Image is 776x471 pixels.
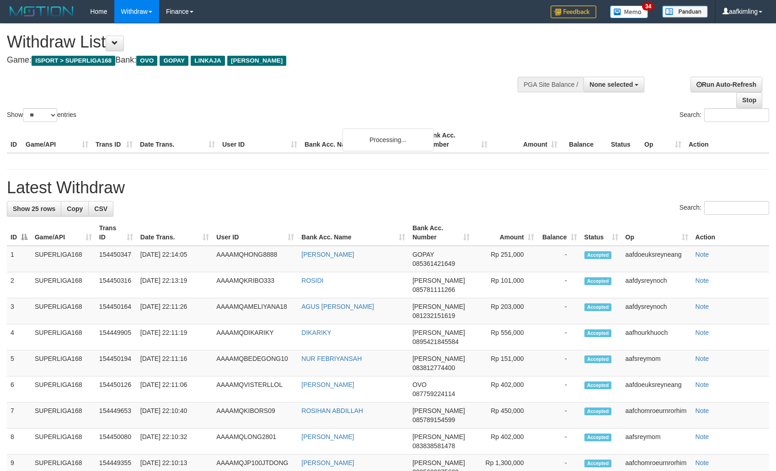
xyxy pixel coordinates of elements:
span: Accepted [584,381,612,389]
a: NUR FEBRIYANSAH [301,355,362,362]
td: [DATE] 22:14:05 [137,246,213,272]
a: Note [696,303,709,310]
td: Rp 203,000 [473,298,538,324]
td: 6 [7,376,31,402]
td: aafdoeuksreyneang [622,246,692,272]
span: Accepted [584,329,612,337]
td: Rp 450,000 [473,402,538,429]
img: Feedback.jpg [551,5,596,18]
span: Show 25 rows [13,205,55,212]
td: 154450080 [96,429,137,455]
td: AAAAMQDIKARIKY [213,324,298,350]
a: ROSIDI [301,277,323,284]
td: aafsreymom [622,350,692,376]
td: Rp 101,000 [473,272,538,298]
th: User ID [219,127,301,153]
th: Op: activate to sort column ascending [622,220,692,246]
th: Bank Acc. Number: activate to sort column ascending [409,220,473,246]
span: [PERSON_NAME] [412,433,465,440]
a: AGUS [PERSON_NAME] [301,303,374,310]
a: Stop [736,92,762,108]
td: 154449905 [96,324,137,350]
span: Accepted [584,303,612,311]
td: Rp 556,000 [473,324,538,350]
td: - [538,298,581,324]
span: Accepted [584,434,612,441]
td: 5 [7,350,31,376]
th: Bank Acc. Name: activate to sort column ascending [298,220,409,246]
a: Note [696,355,709,362]
th: Op [641,127,685,153]
th: Game/API: activate to sort column ascending [31,220,96,246]
span: 34 [642,2,654,11]
span: [PERSON_NAME] [412,329,465,336]
span: [PERSON_NAME] [412,407,465,414]
a: Show 25 rows [7,201,61,217]
td: SUPERLIGA168 [31,350,96,376]
button: None selected [583,77,644,92]
th: Date Trans. [136,127,219,153]
span: Copy 081232151619 to clipboard [412,312,455,319]
td: AAAAMQKRIBO333 [213,272,298,298]
label: Search: [680,201,769,215]
img: MOTION_logo.png [7,5,76,18]
th: Trans ID: activate to sort column ascending [96,220,137,246]
label: Show entries [7,108,76,122]
td: AAAAMQVISTERLLOL [213,376,298,402]
span: OVO [412,381,427,388]
td: aafdoeuksreyneang [622,376,692,402]
td: aafdysreynoch [622,298,692,324]
th: Status [607,127,641,153]
td: 154450316 [96,272,137,298]
td: SUPERLIGA168 [31,246,96,272]
td: 8 [7,429,31,455]
span: [PERSON_NAME] [412,459,465,466]
th: Action [685,127,769,153]
td: [DATE] 22:13:19 [137,272,213,298]
td: Rp 402,000 [473,429,538,455]
span: GOPAY [160,56,188,66]
td: AAAAMQBEDEGONG10 [213,350,298,376]
input: Search: [704,108,769,122]
span: [PERSON_NAME] [412,355,465,362]
th: ID: activate to sort column descending [7,220,31,246]
td: SUPERLIGA168 [31,298,96,324]
a: [PERSON_NAME] [301,459,354,466]
span: Accepted [584,355,612,363]
img: panduan.png [662,5,708,18]
h4: Game: Bank: [7,56,508,65]
td: 7 [7,402,31,429]
span: Accepted [584,407,612,415]
th: Amount: activate to sort column ascending [473,220,538,246]
span: OVO [136,56,157,66]
a: Note [696,329,709,336]
input: Search: [704,201,769,215]
span: ISPORT > SUPERLIGA168 [32,56,115,66]
a: [PERSON_NAME] [301,251,354,258]
td: - [538,402,581,429]
a: Run Auto-Refresh [690,77,762,92]
span: Copy 083812774400 to clipboard [412,364,455,371]
td: 1 [7,246,31,272]
span: Copy 085361421649 to clipboard [412,260,455,267]
a: Copy [61,201,89,217]
td: [DATE] 22:10:32 [137,429,213,455]
td: - [538,376,581,402]
span: Copy 085781111266 to clipboard [412,286,455,293]
h1: Withdraw List [7,33,508,51]
th: Game/API [22,127,92,153]
td: 154450347 [96,246,137,272]
a: Note [696,381,709,388]
td: - [538,272,581,298]
td: [DATE] 22:11:06 [137,376,213,402]
td: SUPERLIGA168 [31,402,96,429]
a: DIKARIKY [301,329,331,336]
th: User ID: activate to sort column ascending [213,220,298,246]
th: Date Trans.: activate to sort column ascending [137,220,213,246]
td: 154450126 [96,376,137,402]
td: aafsreymom [622,429,692,455]
th: Bank Acc. Name [301,127,421,153]
a: Note [696,459,709,466]
td: [DATE] 22:11:26 [137,298,213,324]
span: Copy 083838581478 to clipboard [412,442,455,450]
